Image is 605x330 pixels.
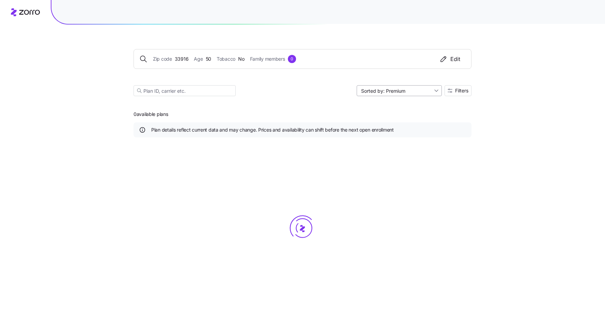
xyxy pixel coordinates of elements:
button: Edit [434,55,466,63]
input: Sort by [357,85,442,96]
span: 33916 [175,55,189,63]
div: Edit [439,55,460,63]
span: Family members [250,55,285,63]
button: Filters [445,85,471,96]
span: Plan details reflect current data and may change. Prices and availability can shift before the ne... [151,126,394,133]
span: No [238,55,244,63]
span: 0 available plans [134,111,168,118]
div: 0 [288,55,296,63]
input: Plan ID, carrier etc. [134,85,236,96]
span: 50 [206,55,211,63]
span: Zip code [153,55,172,63]
span: Tobacco [217,55,235,63]
span: Age [194,55,203,63]
span: Filters [455,88,468,93]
